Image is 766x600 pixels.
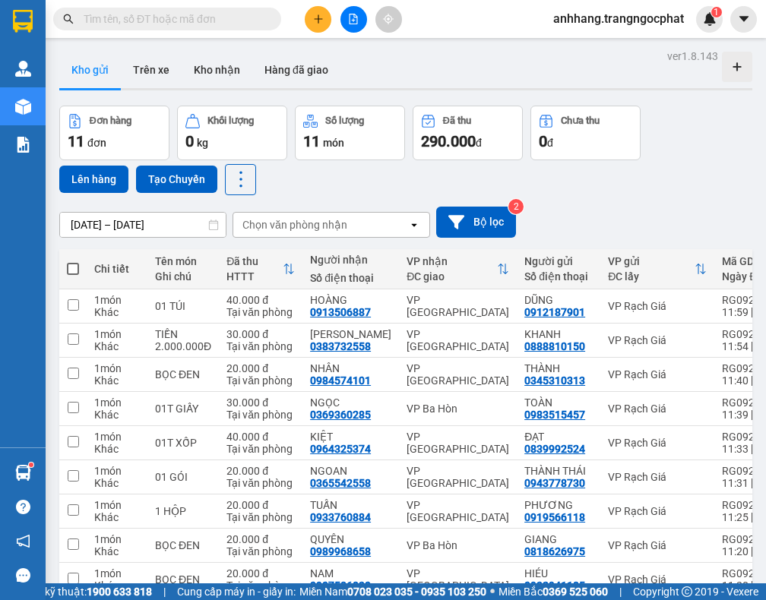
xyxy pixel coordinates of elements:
[305,6,331,33] button: plus
[608,539,707,551] div: VP Rạch Giá
[524,362,593,374] div: THÀNH
[226,306,295,318] div: Tại văn phòng
[608,334,707,346] div: VP Rạch Giá
[310,533,391,545] div: QUYÊN
[13,10,33,33] img: logo-vxr
[524,396,593,409] div: TOÀN
[413,106,523,160] button: Đã thu290.000đ
[730,6,757,33] button: caret-down
[608,255,695,267] div: VP gửi
[608,437,707,449] div: VP Rạch Giá
[348,14,359,24] span: file-add
[226,340,295,352] div: Tại văn phòng
[524,567,593,579] div: HIÉU
[182,52,252,88] button: Kho nhận
[136,166,217,193] button: Tạo Chuyến
[490,589,495,595] span: ⚪️
[94,545,140,557] div: Khác
[12,583,152,600] span: Hỗ trợ kỹ thuật:
[524,499,593,511] div: PHƯƠNG
[524,443,585,455] div: 0839992524
[667,48,718,65] div: ver 1.8.143
[252,52,340,88] button: Hàng đã giao
[295,106,405,160] button: Số lượng11món
[476,137,482,149] span: đ
[524,465,593,477] div: THÀNH THÁI
[94,263,140,275] div: Chi tiết
[177,106,287,160] button: Khối lượng0kg
[722,52,752,82] div: Tạo kho hàng mới
[94,567,140,579] div: 1 món
[407,362,509,387] div: VP [GEOGRAPHIC_DATA]
[226,579,295,592] div: Tại văn phòng
[15,99,31,115] img: warehouse-icon
[608,471,707,483] div: VP Rạch Giá
[524,294,593,306] div: DŨNG
[94,374,140,387] div: Khác
[310,499,391,511] div: TUẤN
[226,255,283,267] div: Đã thu
[682,586,692,597] span: copyright
[443,115,471,126] div: Đã thu
[94,511,140,523] div: Khác
[16,534,30,548] span: notification
[436,207,516,238] button: Bộ lọc
[226,465,295,477] div: 20.000 đ
[242,217,347,232] div: Chọn văn phòng nhận
[407,328,509,352] div: VP [GEOGRAPHIC_DATA]
[94,294,140,306] div: 1 món
[94,396,140,409] div: 1 món
[15,465,31,481] img: warehouse-icon
[59,106,169,160] button: Đơn hàng11đơn
[524,328,593,340] div: KHANH
[155,437,211,449] div: 01T XỐP
[226,443,295,455] div: Tại văn phòng
[59,52,121,88] button: Kho gửi
[310,409,371,421] div: 0369360285
[524,409,585,421] div: 0983515457
[226,567,295,579] div: 20.000 đ
[226,477,295,489] div: Tại văn phòng
[347,586,486,598] strong: 0708 023 035 - 0935 103 250
[714,7,719,17] span: 1
[310,545,371,557] div: 0989968658
[84,11,263,27] input: Tìm tên, số ĐT hoặc mã đơn
[310,272,391,284] div: Số điện thoại
[94,579,140,592] div: Khác
[541,9,696,28] span: anhhang.trangngocphat
[68,132,84,150] span: 11
[310,431,391,443] div: KIỆT
[310,443,371,455] div: 0964325374
[94,533,140,545] div: 1 món
[155,300,211,312] div: 01 TÚI
[94,443,140,455] div: Khác
[608,270,695,283] div: ĐC lấy
[524,533,593,545] div: GIANG
[155,573,211,586] div: BỌC ĐEN
[226,533,295,545] div: 20.000 đ
[543,586,608,598] strong: 0369 525 060
[383,14,394,24] span: aim
[407,431,509,455] div: VP [GEOGRAPHIC_DATA]
[310,294,391,306] div: HOÀNG
[310,374,371,387] div: 0984574101
[508,199,524,214] sup: 2
[407,539,509,551] div: VP Ba Hòn
[737,12,751,26] span: caret-down
[226,511,295,523] div: Tại văn phòng
[226,270,283,283] div: HTTT
[155,270,211,283] div: Ghi chú
[94,409,140,421] div: Khác
[524,545,585,557] div: 0818626975
[407,270,497,283] div: ĐC giao
[524,579,585,592] div: 0932941185
[524,270,593,283] div: Số điện thoại
[59,166,128,193] button: Lên hàng
[310,579,371,592] div: 0907586830
[310,567,391,579] div: NAM
[310,511,371,523] div: 0933760884
[155,328,211,352] div: TIỀN 2.000.000Đ
[87,137,106,149] span: đơn
[310,396,391,409] div: NGỌC
[408,219,420,231] svg: open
